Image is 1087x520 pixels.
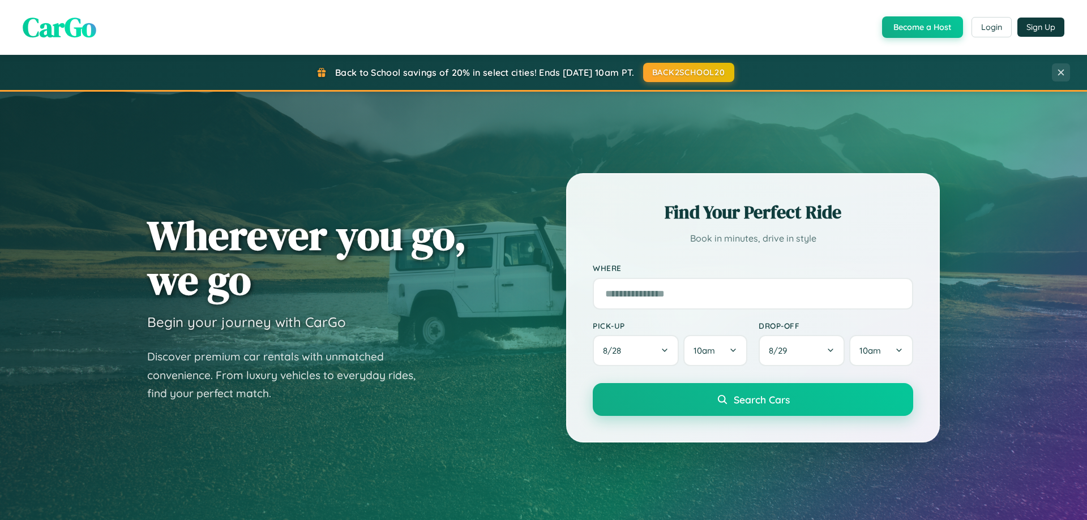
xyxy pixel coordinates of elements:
button: Sign Up [1017,18,1064,37]
label: Drop-off [759,321,913,330]
button: Search Cars [593,383,913,416]
span: 10am [859,345,881,356]
span: 10am [694,345,715,356]
span: Back to School savings of 20% in select cities! Ends [DATE] 10am PT. [335,67,634,78]
h3: Begin your journey with CarGo [147,313,346,330]
span: 8 / 29 [769,345,793,356]
h2: Find Your Perfect Ride [593,200,913,225]
span: Search Cars [734,393,790,406]
span: CarGo [23,8,96,46]
p: Discover premium car rentals with unmatched convenience. From luxury vehicles to everyday rides, ... [147,347,430,403]
button: Become a Host [882,16,963,38]
button: Login [972,17,1012,37]
button: 10am [683,335,747,366]
h1: Wherever you go, we go [147,213,467,302]
label: Pick-up [593,321,747,330]
label: Where [593,264,913,273]
span: 8 / 28 [603,345,627,356]
button: 8/29 [759,335,845,366]
button: 10am [849,335,913,366]
button: 8/28 [593,335,679,366]
p: Book in minutes, drive in style [593,230,913,247]
button: BACK2SCHOOL20 [643,63,734,82]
